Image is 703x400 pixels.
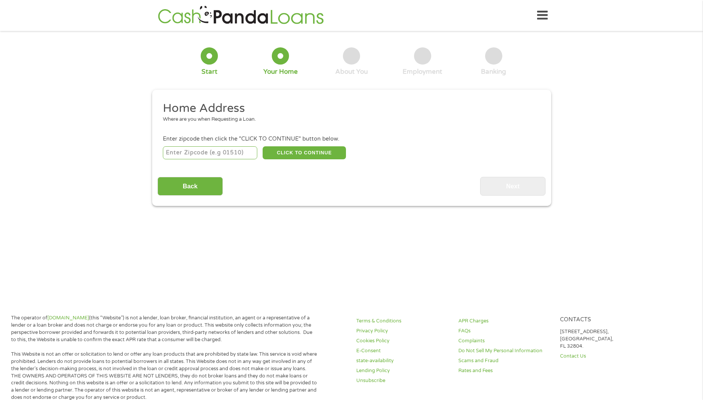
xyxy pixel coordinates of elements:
[201,68,218,76] div: Start
[480,177,546,196] input: Next
[156,5,326,26] img: GetLoanNow Logo
[481,68,506,76] div: Banking
[163,135,540,143] div: Enter zipcode then click the "CLICK TO CONTINUE" button below.
[356,367,449,374] a: Lending Policy
[458,357,551,364] a: Scams and Fraud
[356,317,449,325] a: Terms & Conditions
[163,116,534,123] div: Where are you when Requesting a Loan.
[356,377,449,384] a: Unsubscribe
[163,101,534,116] h2: Home Address
[263,68,298,76] div: Your Home
[458,367,551,374] a: Rates and Fees
[11,314,317,343] p: The operator of (this “Website”) is not a lender, loan broker, financial institution, an agent or...
[560,353,653,360] a: Contact Us
[403,68,442,76] div: Employment
[335,68,368,76] div: About You
[356,347,449,355] a: E-Consent
[157,177,223,196] input: Back
[356,337,449,345] a: Cookies Policy
[458,327,551,335] a: FAQs
[458,347,551,355] a: Do Not Sell My Personal Information
[47,315,89,321] a: [DOMAIN_NAME]
[356,357,449,364] a: state-availability
[560,316,653,324] h4: Contacts
[560,328,653,350] p: [STREET_ADDRESS], [GEOGRAPHIC_DATA], FL 32804.
[263,146,346,159] button: CLICK TO CONTINUE
[458,337,551,345] a: Complaints
[458,317,551,325] a: APR Charges
[356,327,449,335] a: Privacy Policy
[163,146,257,159] input: Enter Zipcode (e.g 01510)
